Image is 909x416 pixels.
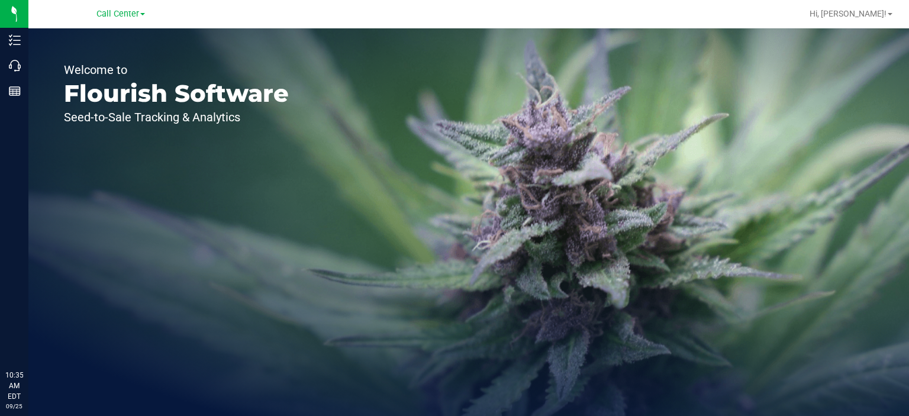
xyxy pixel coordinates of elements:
[9,85,21,97] inline-svg: Reports
[64,111,289,123] p: Seed-to-Sale Tracking & Analytics
[96,9,139,19] span: Call Center
[5,370,23,402] p: 10:35 AM EDT
[9,34,21,46] inline-svg: Inventory
[12,321,47,357] iframe: Resource center
[9,60,21,72] inline-svg: Call Center
[35,320,49,334] iframe: Resource center unread badge
[5,402,23,411] p: 09/25
[64,82,289,105] p: Flourish Software
[64,64,289,76] p: Welcome to
[810,9,887,18] span: Hi, [PERSON_NAME]!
